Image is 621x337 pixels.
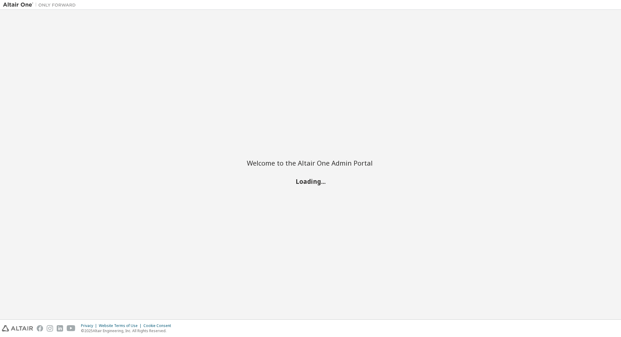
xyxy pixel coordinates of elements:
img: instagram.svg [47,325,53,332]
div: Privacy [81,323,99,328]
div: Cookie Consent [143,323,175,328]
img: altair_logo.svg [2,325,33,332]
h2: Loading... [247,177,374,185]
img: facebook.svg [37,325,43,332]
img: linkedin.svg [57,325,63,332]
img: youtube.svg [67,325,76,332]
p: © 2025 Altair Engineering, Inc. All Rights Reserved. [81,328,175,333]
img: Altair One [3,2,79,8]
div: Website Terms of Use [99,323,143,328]
h2: Welcome to the Altair One Admin Portal [247,159,374,167]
